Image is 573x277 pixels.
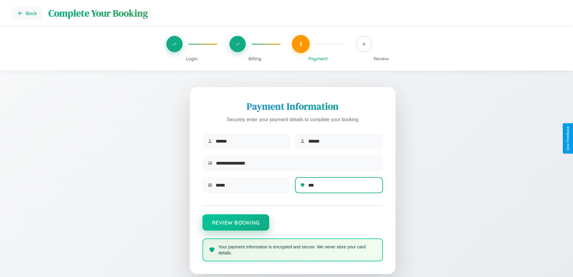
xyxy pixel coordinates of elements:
h2: Payment Information [202,100,383,113]
span: Login [186,56,198,61]
span: Review [374,56,389,61]
h1: Complete Your Booking [48,7,561,20]
span: Payment [308,56,328,61]
span: Billing [248,56,261,61]
span: 4 [362,41,365,47]
p: Your payment information is encrypted and secure. We never store your card details. [218,244,376,256]
button: Review Booking [202,214,269,231]
span: 3 [299,41,302,47]
p: Securely enter your payment details to complete your booking [202,115,383,124]
button: Go back [12,6,42,20]
div: Give Feedback [566,126,570,151]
